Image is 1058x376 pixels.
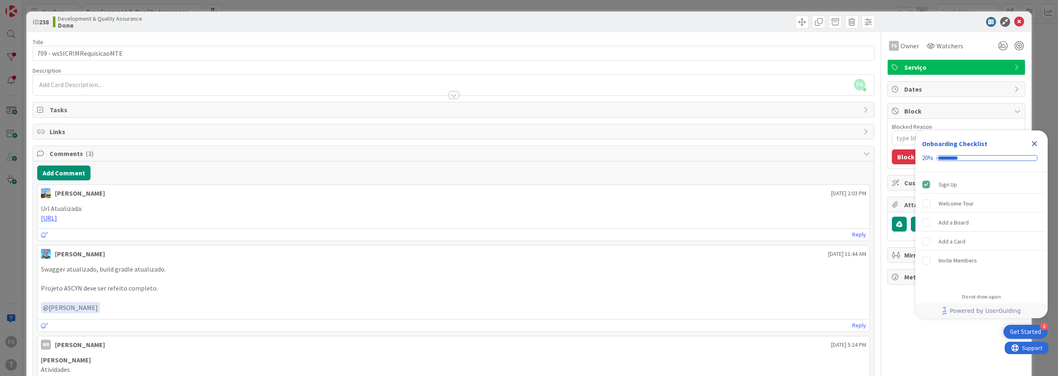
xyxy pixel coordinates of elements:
[915,130,1048,318] div: Checklist Container
[915,172,1048,288] div: Checklist items
[939,199,974,208] div: Welcome Tour
[915,303,1048,318] div: Footer
[33,38,43,46] label: Title
[50,127,859,137] span: Links
[55,188,105,198] div: [PERSON_NAME]
[939,180,957,189] div: Sign Up
[904,84,1010,94] span: Dates
[922,139,987,149] div: Onboarding Checklist
[852,320,866,331] a: Reply
[939,218,969,227] div: Add a Board
[939,236,965,246] div: Add a Card
[43,303,98,312] span: [PERSON_NAME]
[1003,325,1048,339] div: Open Get Started checklist, remaining modules: 4
[904,62,1010,72] span: Serviço
[41,356,91,364] strong: [PERSON_NAME]
[919,251,1044,270] div: Invite Members is incomplete.
[33,67,61,74] span: Description
[58,15,142,22] span: Development & Quality Assurance
[1028,137,1041,150] div: Close Checklist
[904,200,1010,210] span: Attachments
[922,154,1041,162] div: Checklist progress: 20%
[55,340,105,350] div: [PERSON_NAME]
[41,365,70,374] span: Atividades
[1010,328,1041,336] div: Get Started
[904,106,1010,116] span: Block
[33,17,49,27] span: ID
[919,175,1044,194] div: Sign Up is complete.
[904,272,1010,282] span: Metrics
[41,265,866,274] p: Swagger atualizado, build gradle atualizado.
[58,22,142,28] b: Done
[55,249,105,259] div: [PERSON_NAME]
[41,340,51,350] div: MR
[86,149,93,158] span: ( 3 )
[920,303,1044,318] a: Powered by UserGuiding
[831,341,866,349] span: [DATE] 5:24 PM
[50,105,859,115] span: Tasks
[919,232,1044,251] div: Add a Card is incomplete.
[33,46,875,61] input: type card name here...
[901,41,919,51] span: Owner
[922,154,933,162] div: 20%
[37,166,91,180] button: Add Comment
[854,79,865,90] span: FS
[889,41,899,51] div: FS
[950,306,1021,316] span: Powered by UserGuiding
[17,1,38,11] span: Support
[41,204,866,213] p: Url Atualizada:
[919,213,1044,232] div: Add a Board is incomplete.
[936,41,963,51] span: Watchers
[39,18,49,26] b: 238
[41,214,57,222] a: [URL]
[1040,323,1048,330] div: 4
[41,188,51,198] img: DG
[831,189,866,198] span: [DATE] 2:03 PM
[828,250,866,258] span: [DATE] 11:44 AM
[41,284,866,293] p: Projeto ASCYN deve ser refeito completo.
[939,255,977,265] div: Invite Members
[892,149,920,164] button: Block
[904,250,1010,260] span: Mirrors
[904,178,1010,188] span: Custom Fields
[41,249,51,259] img: SF
[892,123,932,130] label: Blocked Reason
[43,303,49,312] span: @
[852,229,866,240] a: Reply
[919,194,1044,213] div: Welcome Tour is incomplete.
[962,293,1001,300] div: Do not show again
[50,149,859,158] span: Comments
